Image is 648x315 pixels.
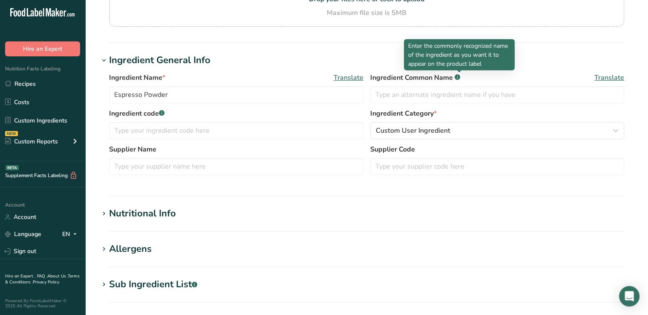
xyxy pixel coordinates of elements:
input: Type your supplier name here [109,158,363,175]
label: Supplier Code [370,144,625,155]
a: Terms & Conditions . [5,273,80,285]
div: Maximum file size is 5MB [111,8,622,18]
label: Ingredient Category [370,108,625,119]
a: Hire an Expert . [5,273,35,279]
div: BETA [6,165,19,170]
span: Translate [334,73,363,83]
span: Translate [594,73,624,83]
a: Language [5,227,41,242]
label: Ingredient code [109,108,363,119]
span: Ingredient Name [109,73,165,83]
button: Custom User Ingredient [370,122,625,139]
div: Sub Ingredient List [109,277,197,292]
div: Nutritional Info [109,207,176,221]
div: Powered By FoodLabelMaker © 2025 All Rights Reserved [5,298,80,309]
p: Enter the commonly recognized name of the ingredient as you want it to appear on the product label [408,41,510,68]
div: Ingredient General Info [109,53,210,67]
div: EN [62,229,80,239]
a: About Us . [47,273,68,279]
div: Open Intercom Messenger [619,286,639,306]
input: Type your ingredient name here [109,86,363,103]
div: NEW [5,131,18,136]
input: Type your supplier code here [370,158,625,175]
div: Allergens [109,242,152,256]
a: FAQ . [37,273,47,279]
a: Privacy Policy [33,279,59,285]
span: Ingredient Common Name [370,73,460,83]
label: Supplier Name [109,144,363,155]
div: Custom Reports [5,137,58,146]
input: Type your ingredient code here [109,122,363,139]
button: Hire an Expert [5,41,80,56]
span: Custom User Ingredient [376,125,450,136]
input: Type an alternate ingredient name if you have [370,86,625,103]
